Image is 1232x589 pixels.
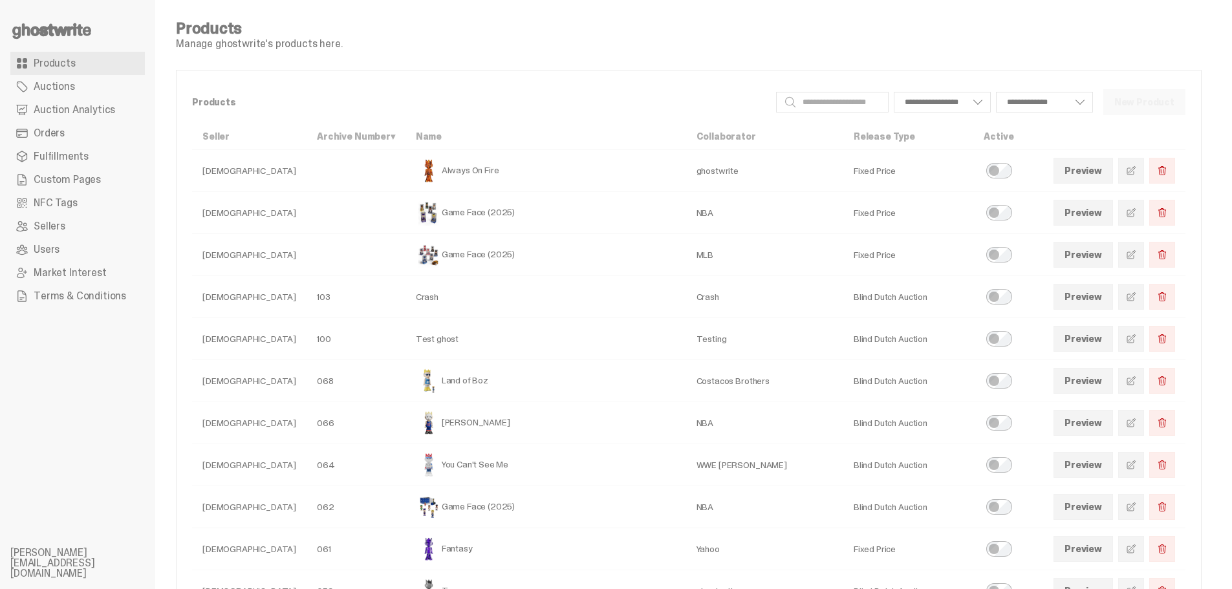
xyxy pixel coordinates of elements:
td: 100 [307,318,405,360]
button: Delete Product [1149,536,1175,562]
a: Preview [1054,326,1113,352]
td: Blind Dutch Auction [843,402,973,444]
a: Sellers [10,215,145,238]
td: Fixed Price [843,528,973,570]
td: MLB [686,234,843,276]
a: Users [10,238,145,261]
button: Delete Product [1149,284,1175,310]
img: Land of Boz [416,368,442,394]
td: 068 [307,360,405,402]
span: Auctions [34,81,75,92]
td: [DEMOGRAPHIC_DATA] [192,192,307,234]
img: Game Face (2025) [416,242,442,268]
a: Orders [10,122,145,145]
td: [DEMOGRAPHIC_DATA] [192,276,307,318]
a: Products [10,52,145,75]
td: Fixed Price [843,234,973,276]
span: Sellers [34,221,65,231]
td: [PERSON_NAME] [405,402,686,444]
p: Manage ghostwrite's products here. [176,39,343,49]
img: Game Face (2025) [416,494,442,520]
td: Crash [686,276,843,318]
img: Eminem [416,410,442,436]
th: Release Type [843,123,973,150]
button: Delete Product [1149,200,1175,226]
a: Preview [1054,200,1113,226]
button: Delete Product [1149,410,1175,436]
td: [DEMOGRAPHIC_DATA] [192,486,307,528]
a: Preview [1054,242,1113,268]
span: Custom Pages [34,175,101,185]
th: Collaborator [686,123,843,150]
span: Users [34,244,59,255]
td: Blind Dutch Auction [843,444,973,486]
a: Market Interest [10,261,145,284]
th: Seller [192,123,307,150]
a: Auction Analytics [10,98,145,122]
a: Preview [1054,452,1113,478]
td: [DEMOGRAPHIC_DATA] [192,360,307,402]
td: NBA [686,486,843,528]
a: Terms & Conditions [10,284,145,308]
td: Game Face (2025) [405,192,686,234]
a: Fulfillments [10,145,145,168]
th: Name [405,123,686,150]
span: Auction Analytics [34,105,115,115]
button: Delete Product [1149,494,1175,520]
a: Preview [1054,158,1113,184]
a: Preview [1054,536,1113,562]
a: Active [984,131,1013,142]
td: NBA [686,192,843,234]
td: NBA [686,402,843,444]
a: Auctions [10,75,145,98]
td: Game Face (2025) [405,234,686,276]
img: Always On Fire [416,158,442,184]
img: Fantasy [416,536,442,562]
td: Blind Dutch Auction [843,486,973,528]
td: Costacos Brothers [686,360,843,402]
a: Preview [1054,368,1113,394]
span: ▾ [391,131,395,142]
td: [DEMOGRAPHIC_DATA] [192,444,307,486]
td: Fixed Price [843,192,973,234]
a: Custom Pages [10,168,145,191]
td: [DEMOGRAPHIC_DATA] [192,318,307,360]
td: Fantasy [405,528,686,570]
td: Land of Boz [405,360,686,402]
button: Delete Product [1149,368,1175,394]
td: Testing [686,318,843,360]
td: You Can't See Me [405,444,686,486]
h4: Products [176,21,343,36]
span: Market Interest [34,268,107,278]
td: [DEMOGRAPHIC_DATA] [192,150,307,192]
a: Preview [1054,410,1113,436]
td: Crash [405,276,686,318]
td: [DEMOGRAPHIC_DATA] [192,402,307,444]
td: 103 [307,276,405,318]
a: NFC Tags [10,191,145,215]
li: [PERSON_NAME][EMAIL_ADDRESS][DOMAIN_NAME] [10,548,166,579]
button: Delete Product [1149,158,1175,184]
span: Products [34,58,76,69]
td: Blind Dutch Auction [843,276,973,318]
td: ghostwrite [686,150,843,192]
button: Delete Product [1149,326,1175,352]
td: Always On Fire [405,150,686,192]
span: NFC Tags [34,198,78,208]
span: Orders [34,128,65,138]
button: Delete Product [1149,242,1175,268]
button: Delete Product [1149,452,1175,478]
a: Preview [1054,284,1113,310]
td: [DEMOGRAPHIC_DATA] [192,528,307,570]
a: Preview [1054,494,1113,520]
td: Yahoo [686,528,843,570]
td: Fixed Price [843,150,973,192]
img: Game Face (2025) [416,200,442,226]
td: 066 [307,402,405,444]
span: Terms & Conditions [34,291,126,301]
td: Game Face (2025) [405,486,686,528]
p: Products [192,98,766,107]
td: Test ghost [405,318,686,360]
td: [DEMOGRAPHIC_DATA] [192,234,307,276]
td: Blind Dutch Auction [843,360,973,402]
